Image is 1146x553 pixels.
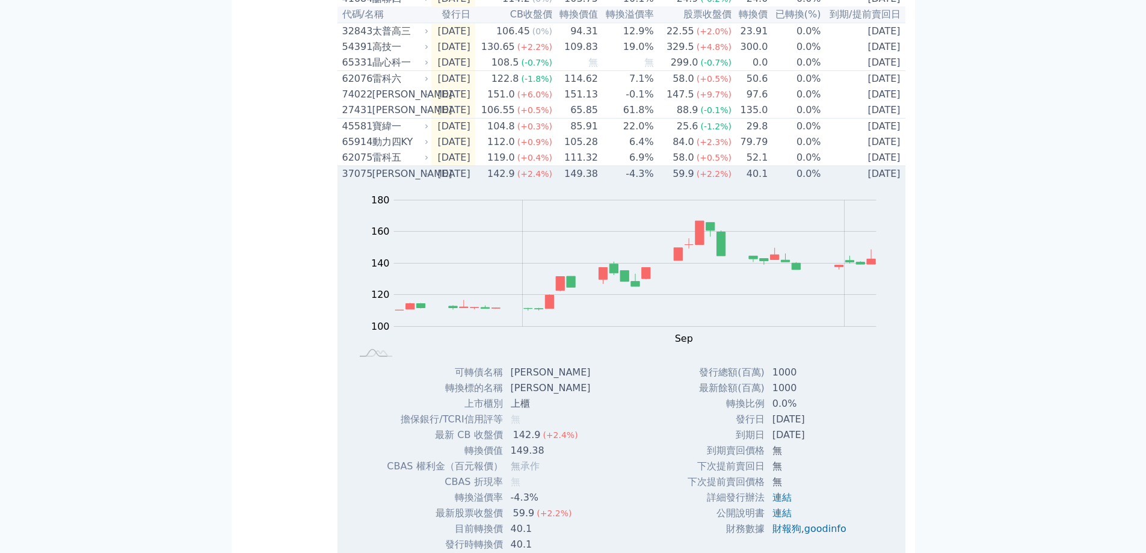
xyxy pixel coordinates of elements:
[386,459,503,474] td: CBAS 權利金（百元報價）
[504,537,600,552] td: 40.1
[485,87,517,102] div: 151.0
[675,333,693,344] tspan: Sep
[553,134,599,150] td: 105.28
[804,523,846,534] a: goodinfo
[822,119,905,135] td: [DATE]
[543,430,578,440] span: (+2.4%)
[553,166,599,182] td: 149.38
[765,380,856,396] td: 1000
[687,505,765,521] td: 公開說明書
[700,122,732,131] span: (-1.2%)
[342,150,369,165] div: 62075
[517,90,552,99] span: (+6.0%)
[342,135,369,149] div: 65914
[431,87,475,102] td: [DATE]
[342,24,369,39] div: 32843
[765,412,856,427] td: [DATE]
[772,492,792,503] a: 連結
[371,321,390,332] tspan: 100
[772,523,801,534] a: 財報狗
[553,39,599,55] td: 109.83
[372,72,427,86] div: 雷科六
[822,71,905,87] td: [DATE]
[765,474,856,490] td: 無
[504,443,600,459] td: 149.38
[517,42,552,52] span: (+2.2%)
[768,119,821,135] td: 0.0%
[732,55,768,71] td: 0.0
[768,166,821,182] td: 0.0%
[700,58,732,67] span: (-0.7%)
[599,71,655,87] td: 7.1%
[386,380,503,396] td: 轉換標的名稱
[668,55,701,70] div: 299.0
[732,39,768,55] td: 300.0
[822,87,905,102] td: [DATE]
[386,505,503,521] td: 最新股票收盤價
[599,39,655,55] td: 19.0%
[553,102,599,119] td: 65.85
[599,166,655,182] td: -4.3%
[655,7,732,23] th: 股票收盤價
[431,134,475,150] td: [DATE]
[599,23,655,39] td: 12.9%
[521,74,552,84] span: (-1.8%)
[687,396,765,412] td: 轉換比例
[431,166,475,182] td: [DATE]
[342,167,369,181] div: 37075
[342,40,369,54] div: 54391
[431,119,475,135] td: [DATE]
[511,428,543,442] div: 142.9
[479,40,517,54] div: 130.65
[494,24,532,39] div: 106.45
[732,7,768,23] th: 轉換價
[337,7,431,23] th: 代碼/名稱
[599,150,655,166] td: 6.9%
[822,102,905,119] td: [DATE]
[342,87,369,102] div: 74022
[386,427,503,443] td: 最新 CB 收盤價
[431,23,475,39] td: [DATE]
[479,103,517,117] div: 106.55
[822,150,905,166] td: [DATE]
[670,150,697,165] div: 58.0
[670,135,697,149] div: 84.0
[768,23,821,39] td: 0.0%
[700,105,732,115] span: (-0.1%)
[372,135,427,149] div: 動力四KY
[687,427,765,443] td: 到期日
[386,396,503,412] td: 上市櫃別
[371,289,390,300] tspan: 120
[765,521,856,537] td: ,
[431,102,475,119] td: [DATE]
[371,226,390,237] tspan: 160
[822,23,905,39] td: [DATE]
[504,365,600,380] td: [PERSON_NAME]
[511,413,520,425] span: 無
[504,396,600,412] td: 上櫃
[670,167,697,181] div: 59.9
[765,396,856,412] td: 0.0%
[371,258,390,269] tspan: 140
[732,23,768,39] td: 23.91
[386,365,503,380] td: 可轉債名稱
[697,90,732,99] span: (+9.7%)
[768,55,821,71] td: 0.0%
[372,150,427,165] div: 雷科五
[521,58,552,67] span: (-0.7%)
[664,24,697,39] div: 22.55
[386,412,503,427] td: 擔保銀行/TCRI信用評等
[822,134,905,150] td: [DATE]
[599,102,655,119] td: 61.8%
[372,167,427,181] div: [PERSON_NAME]
[553,119,599,135] td: 85.91
[431,150,475,166] td: [DATE]
[822,55,905,71] td: [DATE]
[768,102,821,119] td: 0.0%
[732,134,768,150] td: 79.79
[431,55,475,71] td: [DATE]
[687,459,765,474] td: 下次提前賣回日
[697,26,732,36] span: (+2.0%)
[517,137,552,147] span: (+0.9%)
[431,39,475,55] td: [DATE]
